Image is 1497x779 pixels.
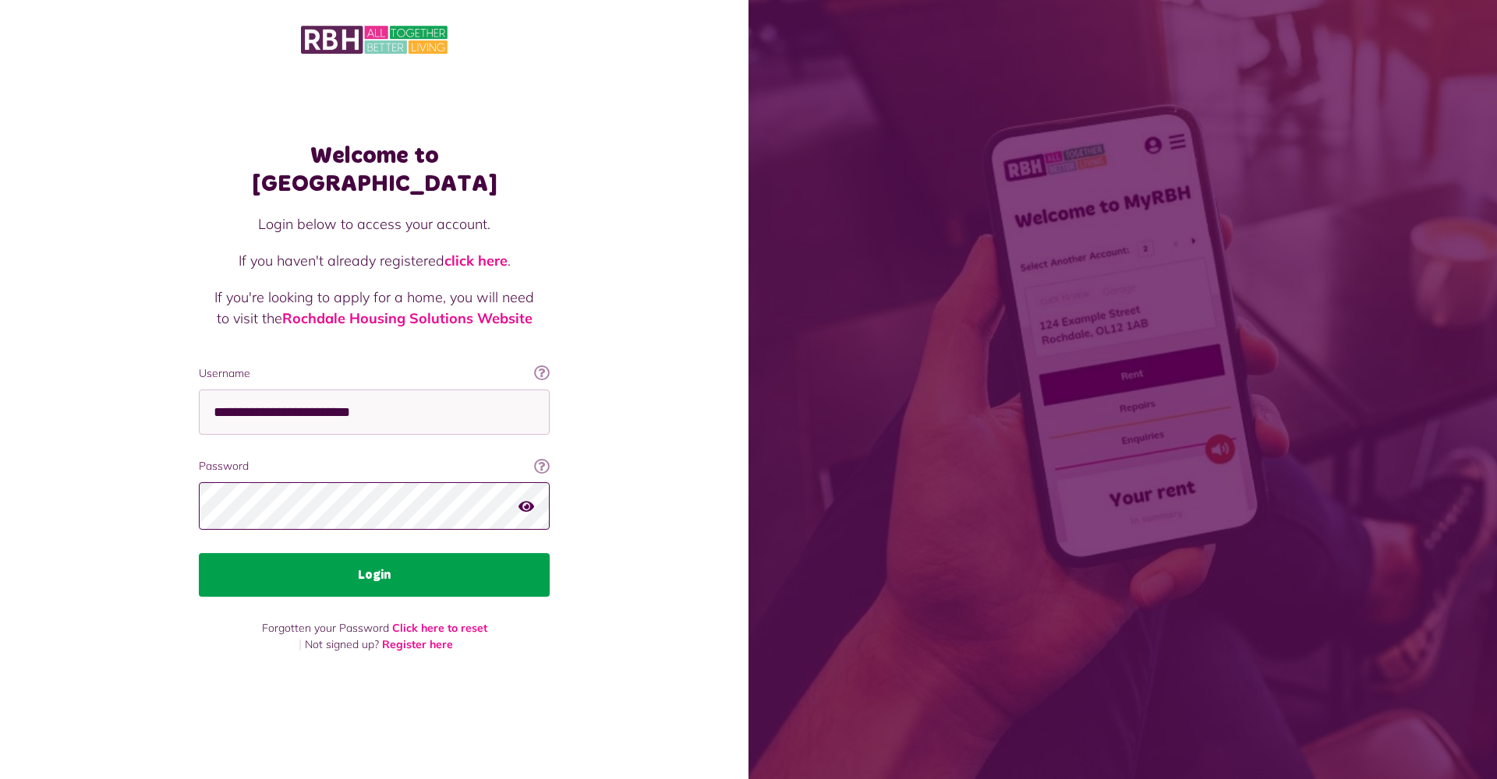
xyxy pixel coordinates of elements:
p: Login below to access your account. [214,213,534,234]
span: Not signed up? [305,637,379,651]
span: Forgotten your Password [262,621,389,635]
p: If you're looking to apply for a home, you will need to visit the [214,287,534,329]
a: Click here to reset [392,621,487,635]
button: Login [199,553,550,597]
a: Register here [382,637,453,651]
label: Username [199,365,550,382]
h1: Welcome to [GEOGRAPHIC_DATA] [199,142,550,198]
a: click here [444,252,508,270]
p: If you haven't already registered . [214,250,534,271]
a: Rochdale Housing Solutions Website [282,309,533,327]
label: Password [199,458,550,474]
img: MyRBH [301,23,448,56]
